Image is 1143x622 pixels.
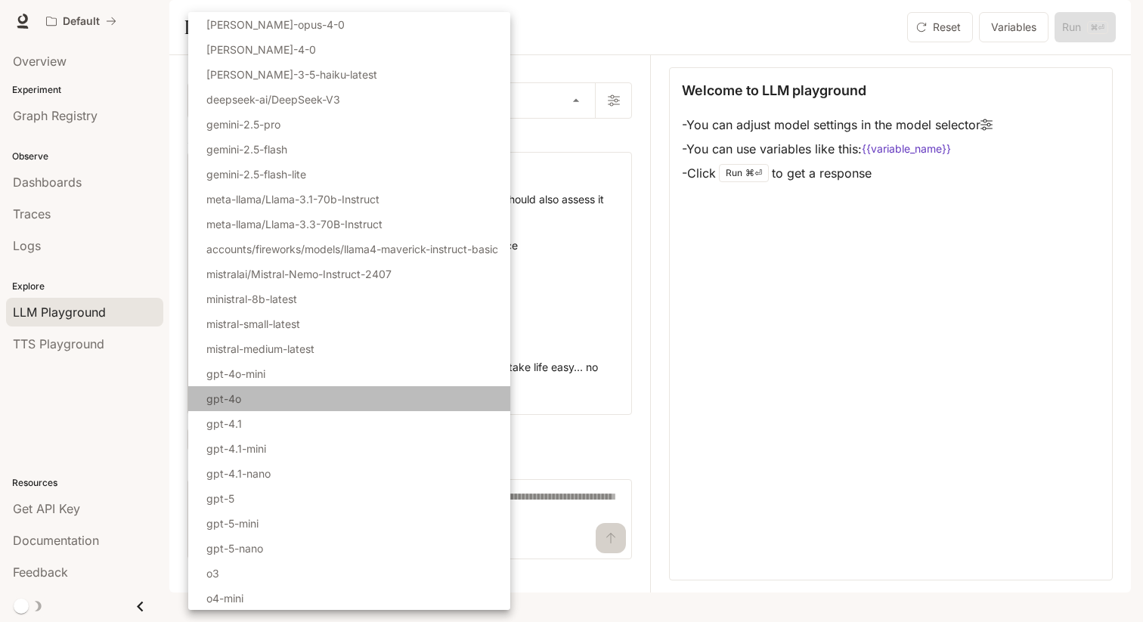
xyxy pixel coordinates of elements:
p: gemini-2.5-flash [206,141,287,157]
p: gemini-2.5-flash-lite [206,166,306,182]
p: [PERSON_NAME]-3-5-haiku-latest [206,67,377,82]
p: meta-llama/Llama-3.1-70b-Instruct [206,191,379,207]
p: gpt-4.1-mini [206,441,266,456]
p: gemini-2.5-pro [206,116,280,132]
p: [PERSON_NAME]-opus-4-0 [206,17,345,32]
p: ministral-8b-latest [206,291,297,307]
p: meta-llama/Llama-3.3-70B-Instruct [206,216,383,232]
p: [PERSON_NAME]-4-0 [206,42,316,57]
p: deepseek-ai/DeepSeek-V3 [206,91,340,107]
p: gpt-5-nano [206,540,263,556]
p: mistral-small-latest [206,316,300,332]
p: o4-mini [206,590,243,606]
p: gpt-5 [206,490,234,506]
p: gpt-5-mini [206,515,259,531]
p: mistral-medium-latest [206,341,314,357]
p: accounts/fireworks/models/llama4-maverick-instruct-basic [206,241,498,257]
p: gpt-4o [206,391,241,407]
p: gpt-4o-mini [206,366,265,382]
p: o3 [206,565,219,581]
p: mistralai/Mistral-Nemo-Instruct-2407 [206,266,392,282]
p: gpt-4.1-nano [206,466,271,481]
p: gpt-4.1 [206,416,242,432]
